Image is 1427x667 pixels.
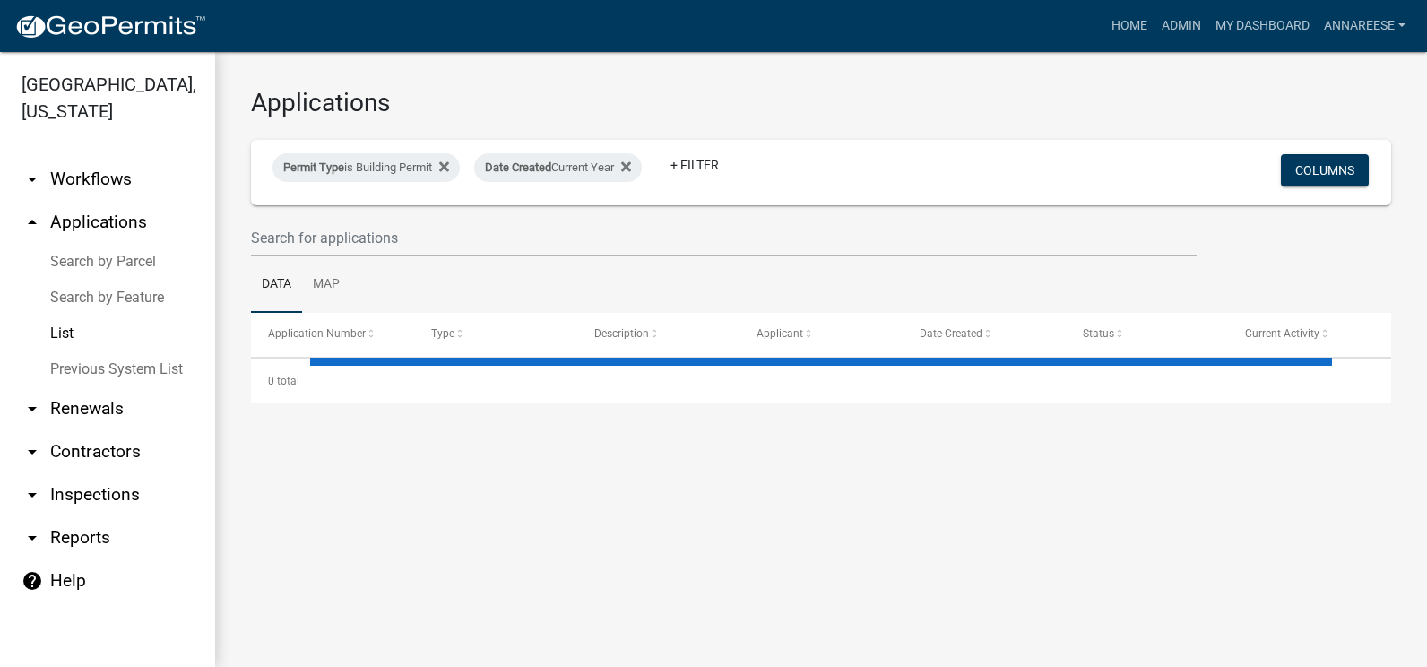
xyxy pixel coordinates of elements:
[272,153,460,182] div: is Building Permit
[22,212,43,233] i: arrow_drop_up
[414,313,577,356] datatable-header-cell: Type
[251,359,1391,403] div: 0 total
[251,313,414,356] datatable-header-cell: Application Number
[22,484,43,506] i: arrow_drop_down
[22,441,43,463] i: arrow_drop_down
[251,220,1197,256] input: Search for applications
[739,313,903,356] datatable-header-cell: Applicant
[1104,9,1155,43] a: Home
[251,256,302,314] a: Data
[251,88,1391,118] h3: Applications
[903,313,1066,356] datatable-header-cell: Date Created
[268,327,366,340] span: Application Number
[22,570,43,592] i: help
[22,398,43,420] i: arrow_drop_down
[1281,154,1369,186] button: Columns
[485,160,551,174] span: Date Created
[1228,313,1391,356] datatable-header-cell: Current Activity
[1155,9,1208,43] a: Admin
[283,160,344,174] span: Permit Type
[1066,313,1229,356] datatable-header-cell: Status
[1245,327,1319,340] span: Current Activity
[1083,327,1114,340] span: Status
[1317,9,1413,43] a: annareese
[22,527,43,549] i: arrow_drop_down
[757,327,803,340] span: Applicant
[22,169,43,190] i: arrow_drop_down
[474,153,642,182] div: Current Year
[576,313,739,356] datatable-header-cell: Description
[1208,9,1317,43] a: My Dashboard
[656,149,733,181] a: + Filter
[302,256,350,314] a: Map
[594,327,649,340] span: Description
[431,327,454,340] span: Type
[920,327,982,340] span: Date Created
